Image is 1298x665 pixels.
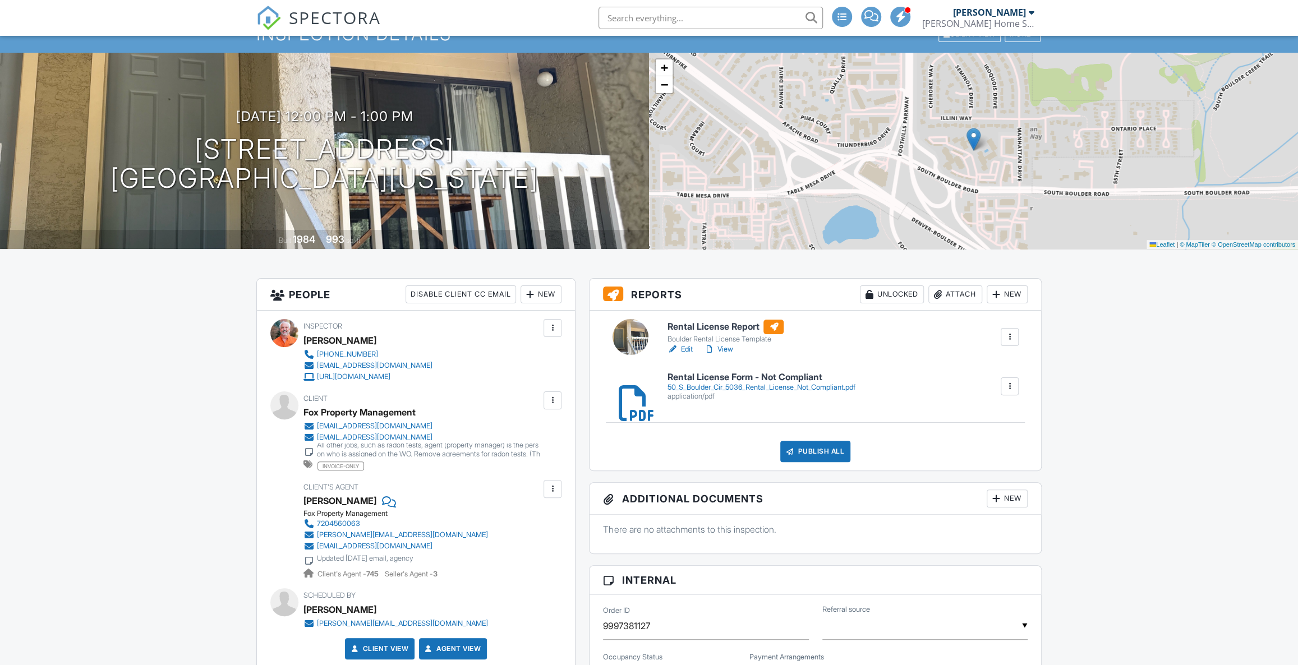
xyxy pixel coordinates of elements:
[317,542,432,551] div: [EMAIL_ADDRESS][DOMAIN_NAME]
[661,77,668,91] span: −
[385,570,438,578] span: Seller's Agent -
[303,509,497,518] div: Fox Property Management
[257,279,575,311] h3: People
[366,570,379,578] strong: 745
[1005,26,1041,41] div: More
[236,109,413,124] h3: [DATE] 12:00 pm - 1:00 pm
[667,320,784,344] a: Rental License Report Boulder Rental License Template
[317,405,541,495] div: [DATE] USE THIS PROFILE OK to invoice and unlock reports. Orders come in via Appfolio as PDFs. Co...
[317,433,432,442] div: [EMAIL_ADDRESS][DOMAIN_NAME]
[656,59,673,76] a: Zoom in
[780,441,850,462] div: Publish All
[317,619,488,628] div: [PERSON_NAME][EMAIL_ADDRESS][DOMAIN_NAME]
[938,26,1001,41] div: Client View
[406,285,516,303] div: Disable Client CC Email
[303,322,342,330] span: Inspector
[111,135,538,194] h1: [STREET_ADDRESS] [GEOGRAPHIC_DATA][US_STATE]
[1176,241,1178,248] span: |
[423,643,481,654] a: Agent View
[521,285,561,303] div: New
[667,320,784,334] h6: Rental License Report
[303,492,376,509] div: [PERSON_NAME]
[303,404,416,421] div: Fox Property Management
[822,604,870,615] label: Referral source
[922,18,1034,29] div: Scott Home Services, LLC
[667,383,855,392] div: 50_S_Boulder_Cir_5036_Rental_License_Not_Compliant.pdf
[603,652,662,662] label: Occupancy Status
[590,279,1041,311] h3: Reports
[667,372,855,401] a: Rental License Form - Not Compliant 50_S_Boulder_Cir_5036_Rental_License_Not_Compliant.pdf applic...
[590,483,1041,515] h3: Additional Documents
[303,432,541,443] a: [EMAIL_ADDRESS][DOMAIN_NAME]
[256,15,381,39] a: SPECTORA
[317,554,413,563] div: Updated [DATE] email, agency
[326,233,344,245] div: 993
[953,7,1026,18] div: [PERSON_NAME]
[1149,241,1175,248] a: Leaflet
[303,371,432,382] a: [URL][DOMAIN_NAME]
[1180,241,1210,248] a: © MapTiler
[928,285,982,303] div: Attach
[317,350,378,359] div: [PHONE_NUMBER]
[303,349,432,360] a: [PHONE_NUMBER]
[256,6,281,30] img: The Best Home Inspection Software - Spectora
[349,643,408,654] a: Client View
[987,285,1028,303] div: New
[667,372,855,382] h6: Rental License Form - Not Compliant
[317,461,364,470] span: invoice-only
[303,421,541,432] a: [EMAIL_ADDRESS][DOMAIN_NAME]
[987,489,1028,507] div: New
[303,360,432,371] a: [EMAIL_ADDRESS][DOMAIN_NAME]
[303,529,488,541] a: [PERSON_NAME][EMAIL_ADDRESS][DOMAIN_NAME]
[667,392,855,401] div: application/pdf
[1212,241,1295,248] a: © OpenStreetMap contributors
[603,523,1028,535] p: There are no attachments to this inspection.
[661,61,668,75] span: +
[603,606,629,616] label: Order ID
[656,76,673,93] a: Zoom out
[317,372,390,381] div: [URL][DOMAIN_NAME]
[346,236,362,244] span: sq. ft.
[317,530,488,539] div: [PERSON_NAME][EMAIL_ADDRESS][DOMAIN_NAME]
[749,652,824,662] label: Payment Arrangements
[667,344,692,355] a: Edit
[303,541,488,552] a: [EMAIL_ADDRESS][DOMAIN_NAME]
[433,570,438,578] strong: 3
[303,518,488,529] a: 7204560063
[860,285,924,303] div: Unlocked
[966,128,981,151] img: Marker
[303,332,376,349] div: [PERSON_NAME]
[256,24,1042,44] h1: Inspection Details
[667,335,784,344] div: Boulder Rental License Template
[303,394,328,403] span: Client
[317,519,360,528] div: 7204560063
[279,236,291,244] span: Built
[599,7,823,29] input: Search everything...
[303,591,356,599] span: Scheduled By
[317,422,432,431] div: [EMAIL_ADDRESS][DOMAIN_NAME]
[590,566,1041,595] h3: Internal
[289,6,381,29] span: SPECTORA
[303,601,376,618] div: [PERSON_NAME]
[937,29,1004,38] a: Client View
[303,618,488,629] a: [PERSON_NAME][EMAIL_ADDRESS][DOMAIN_NAME]
[703,344,733,355] a: View
[317,361,432,370] div: [EMAIL_ADDRESS][DOMAIN_NAME]
[303,483,358,491] span: Client's Agent
[317,570,380,578] span: Client's Agent -
[293,233,315,245] div: 1984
